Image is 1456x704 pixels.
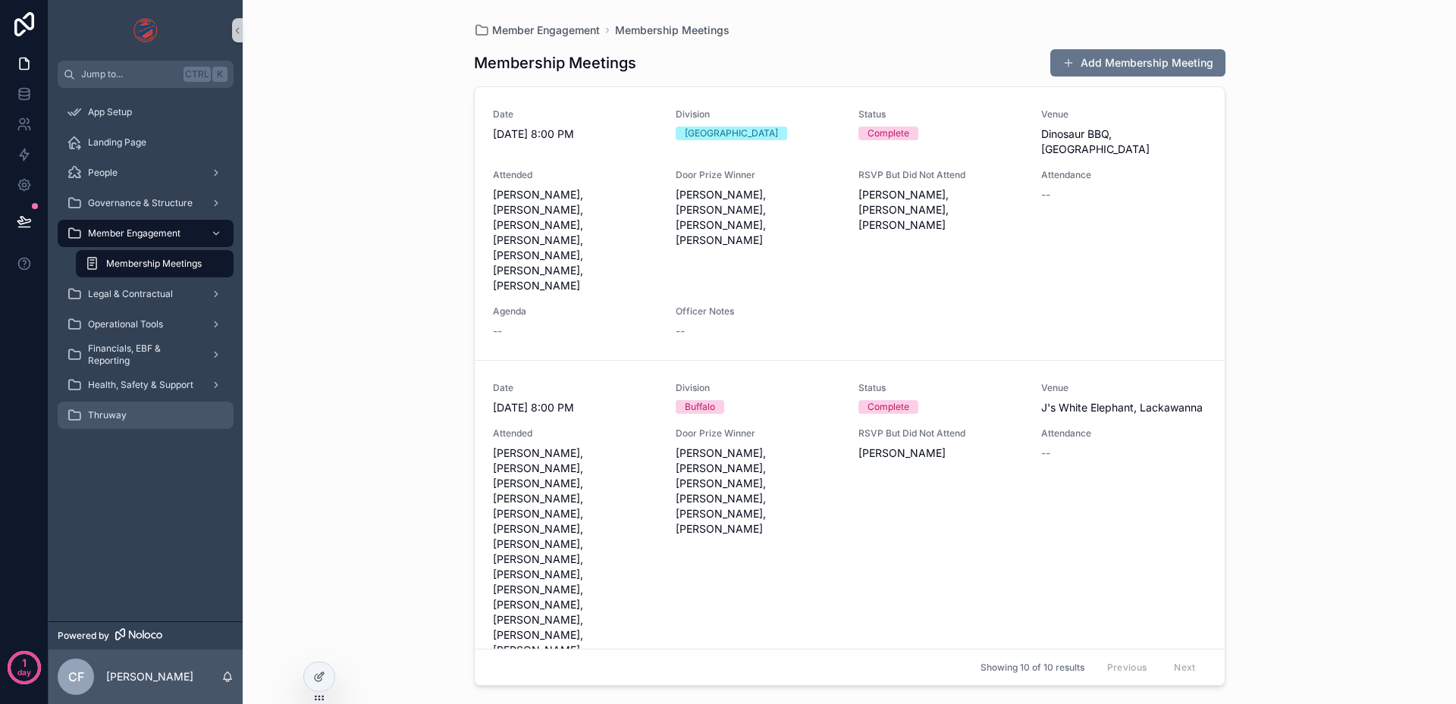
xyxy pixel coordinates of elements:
span: J's White Elephant, Lackawanna [1041,400,1206,415]
span: [PERSON_NAME] [858,446,1023,461]
span: Attended [493,427,657,440]
span: Date [493,382,657,394]
span: Attendance [1041,427,1206,440]
a: People [58,159,234,186]
span: RSVP But Did Not Attend [858,169,1023,181]
a: Financials, EBF & Reporting [58,341,234,368]
div: Buffalo [685,400,715,414]
span: Operational Tools [88,318,163,330]
button: Jump to...CtrlK [58,61,234,88]
span: App Setup [88,106,132,118]
span: Member Engagement [88,227,180,239]
span: [PERSON_NAME],[PERSON_NAME],[PERSON_NAME],[PERSON_NAME],[PERSON_NAME],[PERSON_NAME] [676,446,840,537]
span: Agenda [493,305,657,318]
span: Door Prize Winner [676,169,840,181]
p: day [17,662,31,683]
span: Thruway [88,409,127,421]
button: Add Membership Meeting [1050,49,1225,77]
span: -- [676,324,685,339]
span: K [214,68,226,80]
a: Landing Page [58,129,234,156]
span: Jump to... [81,68,177,80]
span: -- [1041,187,1050,202]
span: Governance & Structure [88,197,193,209]
a: Membership Meetings [76,250,234,277]
a: Membership Meetings [615,23,730,38]
span: Health, Safety & Support [88,379,193,391]
span: Landing Page [88,136,146,149]
span: Officer Notes [676,305,840,318]
span: Status [858,382,1023,394]
span: RSVP But Did Not Attend [858,427,1023,440]
a: Member Engagement [474,23,600,38]
span: [PERSON_NAME],[PERSON_NAME],[PERSON_NAME] [858,187,1023,233]
a: Operational Tools [58,311,234,338]
a: Thruway [58,402,234,429]
div: Complete [868,400,909,414]
span: Division [676,382,840,394]
a: Member Engagement [58,220,234,247]
a: Legal & Contractual [58,280,234,308]
span: Legal & Contractual [88,288,173,300]
span: Showing 10 of 10 results [981,662,1084,674]
span: Ctrl [184,67,211,82]
span: [PERSON_NAME],[PERSON_NAME],[PERSON_NAME],[PERSON_NAME] [676,187,840,248]
img: App logo [133,18,158,42]
span: Financials, EBF & Reporting [88,343,199,367]
a: App Setup [58,99,234,126]
span: Dinosaur BBQ, [GEOGRAPHIC_DATA] [1041,127,1206,157]
div: Complete [868,127,909,140]
span: -- [1041,446,1050,461]
span: [DATE] 8:00 PM [493,127,657,142]
span: CF [68,668,84,686]
span: [PERSON_NAME],[PERSON_NAME],[PERSON_NAME],[PERSON_NAME],[PERSON_NAME],[PERSON_NAME],[PERSON_NAME] [493,187,657,293]
span: Date [493,108,657,120]
span: Venue [1041,108,1206,120]
span: -- [493,324,502,339]
span: Member Engagement [492,23,600,38]
p: 1 [22,656,27,671]
span: [DATE] 8:00 PM [493,400,657,415]
span: Venue [1041,382,1206,394]
span: Door Prize Winner [676,427,840,440]
span: Attended [493,169,657,181]
p: [PERSON_NAME] [106,669,193,684]
h1: Membership Meetings [474,52,636,74]
a: Powered by [49,621,243,649]
a: Date[DATE] 8:00 PMDivision[GEOGRAPHIC_DATA]StatusCompleteVenueDinosaur BBQ, [GEOGRAPHIC_DATA]Atte... [475,87,1225,360]
div: [GEOGRAPHIC_DATA] [685,127,778,140]
div: scrollable content [49,88,243,449]
span: Status [858,108,1023,120]
a: Governance & Structure [58,189,234,217]
span: People [88,167,118,179]
span: Division [676,108,840,120]
span: Powered by [58,630,109,642]
span: Membership Meetings [106,258,202,270]
span: Attendance [1041,169,1206,181]
a: Health, Safety & Support [58,371,234,399]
